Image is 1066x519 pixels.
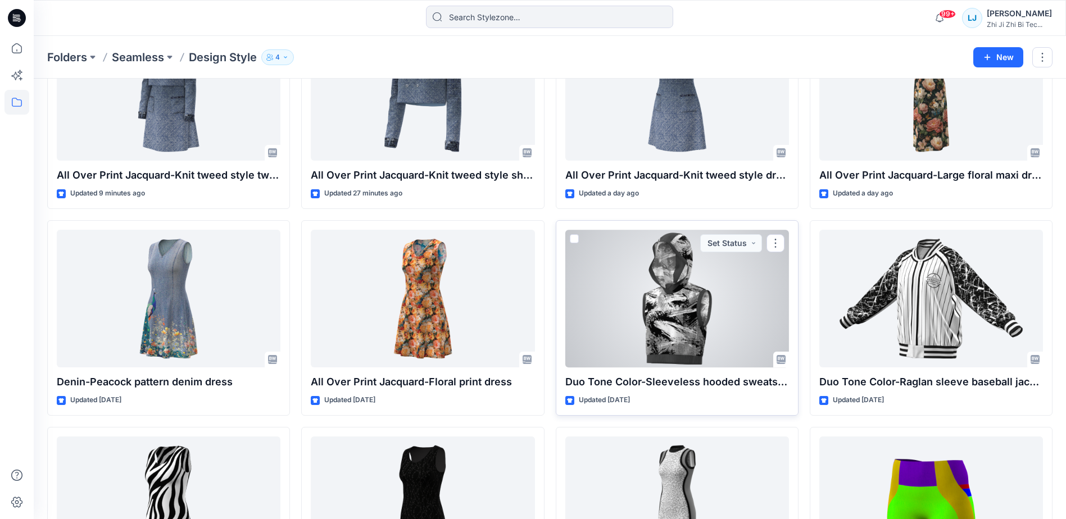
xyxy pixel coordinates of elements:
p: Design Style [189,49,257,65]
button: New [973,47,1023,67]
p: Updated 9 minutes ago [70,188,145,199]
p: 4 [275,51,280,63]
div: Zhi Ji Zhi Bi Tec... [987,20,1052,29]
p: Updated a day ago [579,188,639,199]
a: All Over Print Jacquard-Knit tweed style two piece set [57,23,280,161]
a: Duo Tone Color-Raglan sleeve baseball jacket [819,230,1043,367]
div: LJ [962,8,982,28]
p: All Over Print Jacquard-Knit tweed style two piece set [57,167,280,183]
p: Updated 27 minutes ago [324,188,402,199]
a: All Over Print Jacquard-Knit tweed style short jacket [311,23,534,161]
a: All Over Print Jacquard-Floral print dress [311,230,534,367]
a: All Over Print Jacquard-Knit tweed style dress [565,23,789,161]
p: Denin-Peacock pattern denim dress [57,374,280,390]
a: Seamless [112,49,164,65]
p: Duo Tone Color-Sleeveless hooded sweatshirt [565,374,789,390]
input: Search Stylezone… [426,6,673,28]
a: Duo Tone Color-Sleeveless hooded sweatshirt [565,230,789,367]
span: 99+ [939,10,956,19]
p: Duo Tone Color-Raglan sleeve baseball jacket [819,374,1043,390]
p: All Over Print Jacquard-Large floral maxi dress [819,167,1043,183]
p: Updated [DATE] [324,394,375,406]
a: Denin-Peacock pattern denim dress [57,230,280,367]
p: Updated [DATE] [70,394,121,406]
a: All Over Print Jacquard-Large floral maxi dress [819,23,1043,161]
p: All Over Print Jacquard-Knit tweed style dress [565,167,789,183]
p: Updated [DATE] [579,394,630,406]
div: [PERSON_NAME] [987,7,1052,20]
p: Updated a day ago [833,188,893,199]
p: Updated [DATE] [833,394,884,406]
a: Folders [47,49,87,65]
p: All Over Print Jacquard-Floral print dress [311,374,534,390]
p: All Over Print Jacquard-Knit tweed style short jacket [311,167,534,183]
button: 4 [261,49,294,65]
